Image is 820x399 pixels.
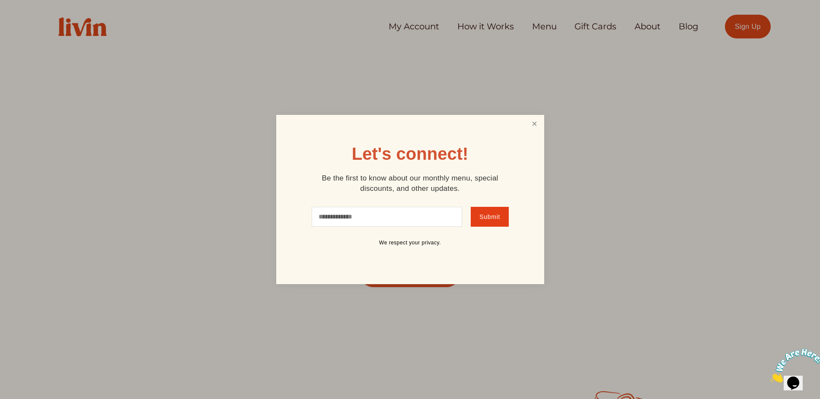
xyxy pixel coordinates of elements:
[766,345,820,386] iframe: chat widget
[306,173,514,194] p: Be the first to know about our monthly menu, special discounts, and other updates.
[471,207,508,227] button: Submit
[526,116,542,132] a: Close
[3,3,57,38] img: Chat attention grabber
[479,213,500,220] span: Submit
[306,240,514,247] p: We respect your privacy.
[352,145,469,162] h1: Let's connect!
